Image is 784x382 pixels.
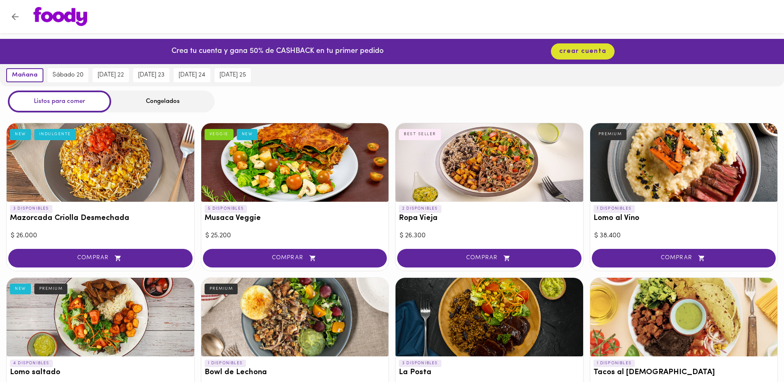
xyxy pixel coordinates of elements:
button: COMPRAR [203,249,387,267]
button: [DATE] 25 [214,68,251,82]
div: La Posta [396,278,583,356]
button: sábado 20 [48,68,88,82]
button: Volver [5,7,25,27]
p: 4 DISPONIBLES [10,360,53,367]
span: COMPRAR [213,255,377,262]
h3: Ropa Vieja [399,214,580,223]
div: VEGGIE [205,129,234,140]
div: $ 38.400 [594,231,774,241]
div: Ropa Vieja [396,123,583,202]
iframe: Messagebird Livechat Widget [736,334,776,374]
img: logo.png [33,7,87,26]
button: COMPRAR [592,249,776,267]
p: 5 DISPONIBLES [205,205,248,212]
div: Listos para comer [8,91,111,112]
h3: Lomo saltado [10,368,191,377]
div: PREMIUM [34,284,68,294]
div: Tacos al Pastor [590,278,778,356]
div: $ 25.200 [205,231,385,241]
p: 1 DISPONIBLES [593,205,635,212]
button: crear cuenta [551,43,615,60]
button: [DATE] 23 [133,68,169,82]
div: $ 26.000 [11,231,190,241]
div: NEW [10,284,31,294]
p: 1 DISPONIBLES [205,360,246,367]
span: COMPRAR [602,255,766,262]
p: 3 DISPONIBLES [10,205,52,212]
div: PREMIUM [593,129,627,140]
span: [DATE] 25 [219,72,246,79]
p: 1 DISPONIBLES [593,360,635,367]
span: COMPRAR [19,255,182,262]
div: Lomo al Vino [590,123,778,202]
div: NEW [237,129,258,140]
span: [DATE] 22 [98,72,124,79]
span: mañana [12,72,38,79]
h3: Tacos al [DEMOGRAPHIC_DATA] [593,368,774,377]
div: Congelados [111,91,214,112]
div: BEST SELLER [399,129,441,140]
h3: Mazorcada Criolla Desmechada [10,214,191,223]
div: Bowl de Lechona [201,278,389,356]
span: [DATE] 23 [138,72,164,79]
p: Crea tu cuenta y gana 50% de CASHBACK en tu primer pedido [172,46,384,57]
div: PREMIUM [205,284,238,294]
div: INDULGENTE [34,129,76,140]
button: [DATE] 24 [174,68,210,82]
span: [DATE] 24 [179,72,205,79]
h3: Bowl de Lechona [205,368,386,377]
button: [DATE] 22 [93,68,129,82]
h3: La Posta [399,368,580,377]
h3: Musaca Veggie [205,214,386,223]
div: Lomo saltado [7,278,194,356]
p: 3 DISPONIBLES [399,360,441,367]
span: COMPRAR [407,255,571,262]
button: COMPRAR [397,249,581,267]
span: sábado 20 [52,72,83,79]
button: COMPRAR [8,249,193,267]
h3: Lomo al Vino [593,214,774,223]
div: Musaca Veggie [201,123,389,202]
p: 2 DISPONIBLES [399,205,441,212]
div: $ 26.300 [400,231,579,241]
div: Mazorcada Criolla Desmechada [7,123,194,202]
button: mañana [6,68,43,82]
span: crear cuenta [559,48,606,55]
div: NEW [10,129,31,140]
